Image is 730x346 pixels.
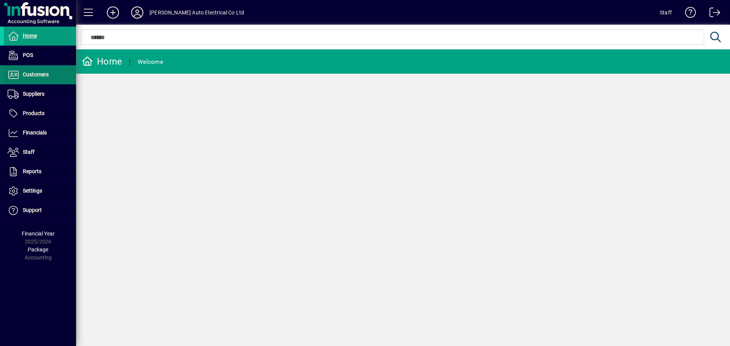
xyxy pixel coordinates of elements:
[23,207,42,213] span: Support
[4,162,76,181] a: Reports
[23,110,44,116] span: Products
[4,104,76,123] a: Products
[23,91,44,97] span: Suppliers
[23,149,35,155] span: Staff
[23,52,33,58] span: POS
[28,246,48,253] span: Package
[23,71,49,77] span: Customers
[23,130,47,136] span: Financials
[704,2,720,26] a: Logout
[23,33,37,39] span: Home
[4,123,76,142] a: Financials
[679,2,696,26] a: Knowledge Base
[125,6,149,19] button: Profile
[101,6,125,19] button: Add
[4,85,76,104] a: Suppliers
[4,46,76,65] a: POS
[23,168,41,174] span: Reports
[22,231,55,237] span: Financial Year
[149,6,244,19] div: [PERSON_NAME] Auto Electrical Co Ltd
[4,182,76,201] a: Settings
[82,55,122,68] div: Home
[4,143,76,162] a: Staff
[138,56,163,68] div: Welcome
[4,201,76,220] a: Support
[4,65,76,84] a: Customers
[23,188,42,194] span: Settings
[660,6,672,19] div: Staff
